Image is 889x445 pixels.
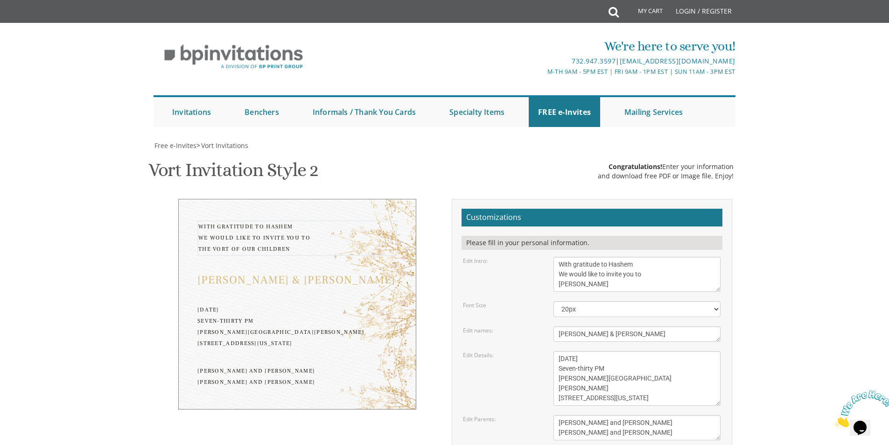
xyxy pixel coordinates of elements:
[201,141,248,150] span: Vort Invitations
[598,162,734,171] div: Enter your information
[620,57,735,65] a: [EMAIL_ADDRESS][DOMAIN_NAME]
[4,4,62,41] img: Chat attention grabber
[463,301,486,309] label: Font Size
[553,415,721,440] textarea: [PERSON_NAME] and [PERSON_NAME] [PERSON_NAME] and [PERSON_NAME]
[463,415,496,423] label: Edit Parents:
[163,97,220,127] a: Invitations
[572,57,616,65] a: 732.947.3597
[196,141,248,150] span: >
[463,326,493,334] label: Edit names:
[553,326,721,342] textarea: [PERSON_NAME] & [PERSON_NAME]
[609,162,662,171] span: Congratulations!
[462,236,722,250] div: Please fill in your personal information.
[831,387,889,431] iframe: chat widget
[197,304,397,349] div: [DATE] Seven-thirty PM [PERSON_NAME][GEOGRAPHIC_DATA][PERSON_NAME] [STREET_ADDRESS][US_STATE]
[154,141,196,150] a: Free e-Invites
[197,366,397,388] div: [PERSON_NAME] and [PERSON_NAME] [PERSON_NAME] and [PERSON_NAME]
[200,141,248,150] a: Vort Invitations
[154,37,314,76] img: BP Invitation Loft
[618,1,669,24] a: My Cart
[348,56,735,67] div: |
[235,97,288,127] a: Benchers
[598,171,734,181] div: and download free PDF or Image file. Enjoy!
[148,160,318,187] h1: Vort Invitation Style 2
[197,275,397,286] div: [PERSON_NAME] & [PERSON_NAME]
[463,257,488,265] label: Edit Intro:
[348,37,735,56] div: We're here to serve you!
[529,97,600,127] a: FREE e-Invites
[348,67,735,77] div: M-Th 9am - 5pm EST | Fri 9am - 1pm EST | Sun 11am - 3pm EST
[462,209,722,226] h2: Customizations
[553,351,721,406] textarea: [DATE] Seven-thirty PM [PERSON_NAME][GEOGRAPHIC_DATA][PERSON_NAME] [STREET_ADDRESS][US_STATE]
[463,351,494,359] label: Edit Details:
[303,97,425,127] a: Informals / Thank You Cards
[553,257,721,292] textarea: With gratitude to Hashem We would like to invite you to The vort of our children
[440,97,514,127] a: Specialty Items
[615,97,692,127] a: Mailing Services
[197,220,397,256] div: With gratitude to Hashem We would like to invite you to The vort of our children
